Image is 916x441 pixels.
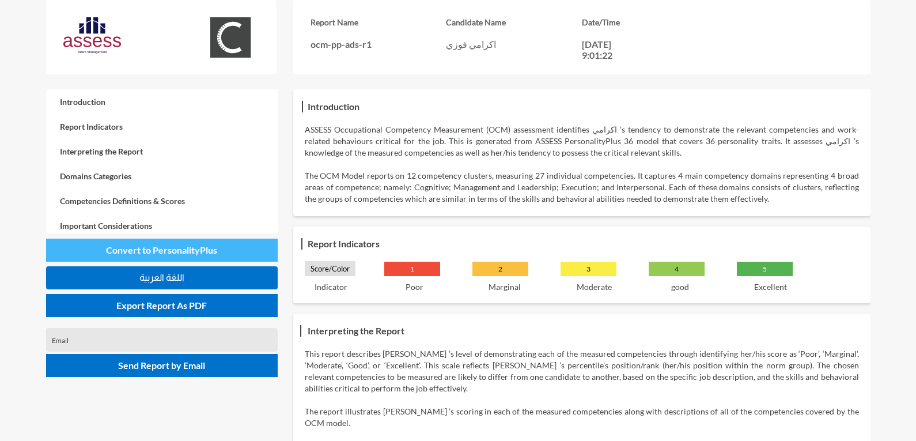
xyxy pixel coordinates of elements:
h3: Candidate Name [446,17,581,27]
p: good [671,282,689,292]
p: Moderate [577,282,612,292]
a: Domains Categories [46,164,278,189]
h3: Report Name [311,17,446,27]
p: 1 [384,262,440,276]
p: ocm-pp-ads-r1 [311,39,446,50]
button: Export Report As PDF [46,294,278,317]
a: Important Considerations [46,213,278,238]
p: ASSESS Occupational Competency Measurement (OCM) assessment identifies اكرامي ’s tendency to demo... [305,124,859,159]
a: Interpreting the Report [46,139,278,164]
p: Excellent [754,282,787,292]
p: Marginal [489,282,521,292]
span: Send Report by Email [118,360,205,371]
a: Report Indicators [46,114,278,139]
button: اللغة العربية [46,266,278,289]
p: This report describes [PERSON_NAME] ’s level of demonstrating each of the measured competencies t... [305,348,859,394]
p: Score/Color [305,261,355,276]
p: 3 [561,262,616,276]
p: 4 [649,262,705,276]
p: Indicator [315,282,347,292]
p: 5 [737,262,793,276]
button: Convert to PersonalityPlus [46,239,278,262]
span: اللغة العربية [139,273,184,282]
span: Convert to PersonalityPlus [106,244,217,255]
img: OCM.svg [202,17,259,58]
h3: Introduction [305,98,362,115]
span: Export Report As PDF [116,300,207,311]
h3: Interpreting the Report [305,322,407,339]
h3: Date/Time [582,17,717,27]
button: Send Report by Email [46,354,278,377]
p: [DATE] 9:01:22 [582,39,634,61]
h3: Report Indicators [305,235,383,252]
p: The report illustrates [PERSON_NAME] ’s scoring in each of the measured competencies along with d... [305,406,859,429]
a: Introduction [46,89,278,114]
a: Competencies Definitions & Scores [46,189,278,213]
img: AssessLogoo.svg [63,17,121,54]
p: 2 [472,262,528,276]
p: اكرامي فوزي [446,39,581,50]
p: Poor [406,282,423,292]
p: The OCM Model reports on 12 competency clusters, measuring 27 individual competencies. It capture... [305,170,859,205]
